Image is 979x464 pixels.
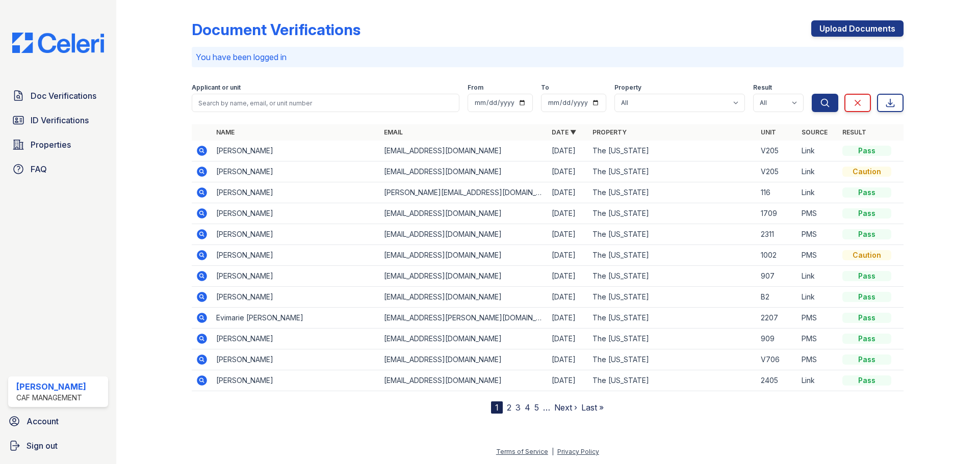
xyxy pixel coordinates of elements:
[797,266,838,287] td: Link
[212,203,380,224] td: [PERSON_NAME]
[380,141,548,161] td: [EMAIL_ADDRESS][DOMAIN_NAME]
[380,370,548,391] td: [EMAIL_ADDRESS][DOMAIN_NAME]
[548,161,588,182] td: [DATE]
[757,203,797,224] td: 1709
[588,266,756,287] td: The [US_STATE]
[548,245,588,266] td: [DATE]
[212,266,380,287] td: [PERSON_NAME]
[534,402,539,413] a: 5
[588,287,756,308] td: The [US_STATE]
[4,33,112,53] img: CE_Logo_Blue-a8612792a0a2168367f1c8372b55b34899dd931a85d93a1a3d3e32e68fde9ad4.png
[380,287,548,308] td: [EMAIL_ADDRESS][DOMAIN_NAME]
[468,84,483,92] label: From
[842,375,891,386] div: Pass
[757,266,797,287] td: 907
[842,208,891,219] div: Pass
[757,224,797,245] td: 2311
[4,411,112,431] a: Account
[548,203,588,224] td: [DATE]
[797,287,838,308] td: Link
[16,380,86,393] div: [PERSON_NAME]
[552,448,554,455] div: |
[842,354,891,365] div: Pass
[581,402,604,413] a: Last »
[31,139,71,151] span: Properties
[192,84,241,92] label: Applicant or unit
[8,110,108,130] a: ID Verifications
[592,128,627,136] a: Property
[380,161,548,182] td: [EMAIL_ADDRESS][DOMAIN_NAME]
[541,84,549,92] label: To
[8,134,108,155] a: Properties
[797,370,838,391] td: Link
[216,128,235,136] a: Name
[491,401,503,414] div: 1
[4,435,112,456] a: Sign out
[212,161,380,182] td: [PERSON_NAME]
[8,86,108,106] a: Doc Verifications
[548,349,588,370] td: [DATE]
[588,182,756,203] td: The [US_STATE]
[380,308,548,329] td: [EMAIL_ADDRESS][PERSON_NAME][DOMAIN_NAME]
[8,159,108,179] a: FAQ
[797,308,838,329] td: PMS
[757,245,797,266] td: 1002
[588,349,756,370] td: The [US_STATE]
[614,84,641,92] label: Property
[757,370,797,391] td: 2405
[516,402,521,413] a: 3
[842,334,891,344] div: Pass
[380,203,548,224] td: [EMAIL_ADDRESS][DOMAIN_NAME]
[797,329,838,349] td: PMS
[548,370,588,391] td: [DATE]
[554,402,577,413] a: Next ›
[380,182,548,203] td: [PERSON_NAME][EMAIL_ADDRESS][DOMAIN_NAME]
[842,187,891,198] div: Pass
[842,313,891,323] div: Pass
[16,393,86,403] div: CAF Management
[588,161,756,182] td: The [US_STATE]
[588,141,756,161] td: The [US_STATE]
[757,329,797,349] td: 909
[380,266,548,287] td: [EMAIL_ADDRESS][DOMAIN_NAME]
[380,329,548,349] td: [EMAIL_ADDRESS][DOMAIN_NAME]
[797,141,838,161] td: Link
[192,20,360,39] div: Document Verifications
[757,161,797,182] td: V205
[842,292,891,302] div: Pass
[548,141,588,161] td: [DATE]
[588,370,756,391] td: The [US_STATE]
[380,245,548,266] td: [EMAIL_ADDRESS][DOMAIN_NAME]
[757,308,797,329] td: 2207
[212,349,380,370] td: [PERSON_NAME]
[797,224,838,245] td: PMS
[588,203,756,224] td: The [US_STATE]
[31,114,89,126] span: ID Verifications
[552,128,576,136] a: Date ▼
[380,349,548,370] td: [EMAIL_ADDRESS][DOMAIN_NAME]
[212,308,380,329] td: Evimarie [PERSON_NAME]
[212,141,380,161] td: [PERSON_NAME]
[548,287,588,308] td: [DATE]
[212,287,380,308] td: [PERSON_NAME]
[212,329,380,349] td: [PERSON_NAME]
[797,161,838,182] td: Link
[27,415,59,427] span: Account
[761,128,776,136] a: Unit
[757,141,797,161] td: V205
[212,224,380,245] td: [PERSON_NAME]
[384,128,403,136] a: Email
[842,146,891,156] div: Pass
[196,51,899,63] p: You have been logged in
[797,203,838,224] td: PMS
[525,402,530,413] a: 4
[543,401,550,414] span: …
[842,271,891,281] div: Pass
[797,182,838,203] td: Link
[557,448,599,455] a: Privacy Policy
[548,308,588,329] td: [DATE]
[797,349,838,370] td: PMS
[380,224,548,245] td: [EMAIL_ADDRESS][DOMAIN_NAME]
[588,245,756,266] td: The [US_STATE]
